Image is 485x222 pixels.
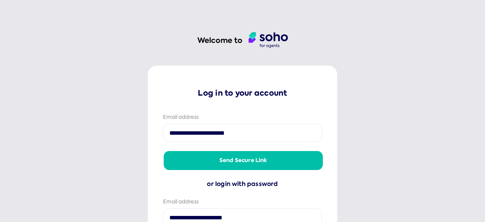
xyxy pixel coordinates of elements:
[163,88,322,98] p: Log in to your account
[163,179,322,189] div: or login with password
[163,113,322,121] div: Email address
[249,32,288,48] img: agent logo
[163,198,322,206] div: Email address
[164,151,323,170] button: Send secure link
[197,35,242,46] h1: Welcome to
